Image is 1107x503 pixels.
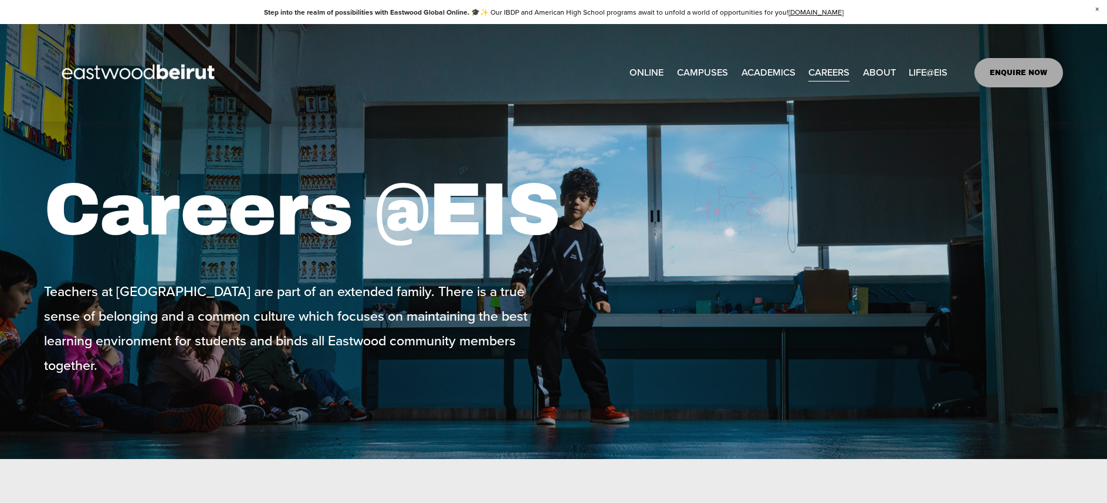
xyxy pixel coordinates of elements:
span: ABOUT [863,64,896,81]
span: CAMPUSES [677,64,728,81]
a: folder dropdown [742,63,795,82]
h1: Careers @EIS [44,166,635,254]
span: ACADEMICS [742,64,795,81]
a: folder dropdown [909,63,947,82]
a: folder dropdown [677,63,728,82]
a: CAREERS [808,63,849,82]
a: ONLINE [629,63,663,82]
a: folder dropdown [863,63,896,82]
span: LIFE@EIS [909,64,947,81]
p: Teachers at [GEOGRAPHIC_DATA] are part of an extended family. There is a true sense of belonging ... [44,279,550,378]
a: ENQUIRE NOW [974,58,1063,87]
img: EastwoodIS Global Site [44,43,235,103]
a: [DOMAIN_NAME] [788,7,844,17]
